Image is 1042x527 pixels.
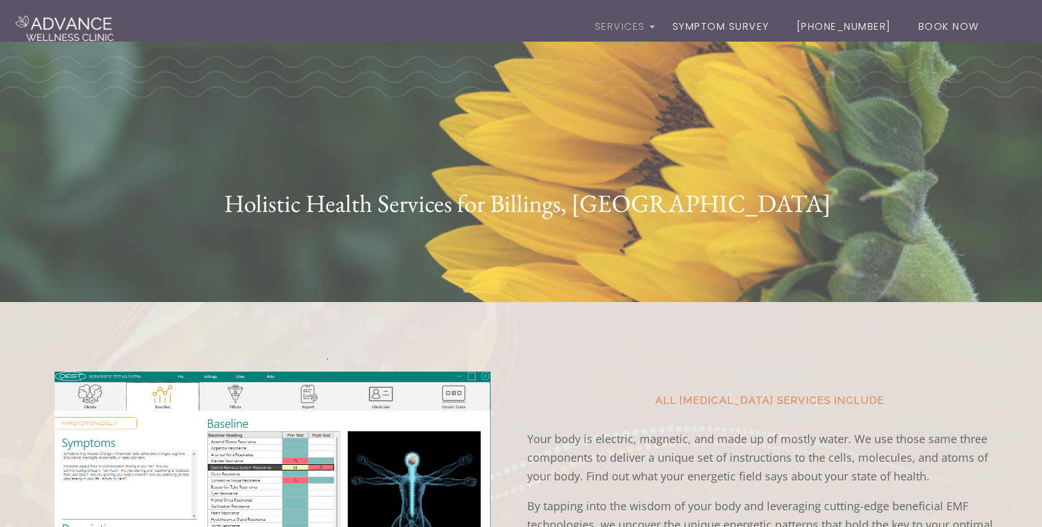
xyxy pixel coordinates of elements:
[912,9,986,45] a: Book Now
[16,16,114,41] img: Advance Wellness Clinic Logo
[666,9,776,45] a: Symptom Survey
[527,395,1012,406] p: all [MEDICAL_DATA] Services include
[192,185,863,222] h1: Holistic Health Services for Billings, [GEOGRAPHIC_DATA]
[790,9,898,45] a: [PHONE_NUMBER]
[527,429,1012,485] p: Your body is electric, magnetic, and made up of mostly water. We use those same three components ...
[588,9,652,45] a: Services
